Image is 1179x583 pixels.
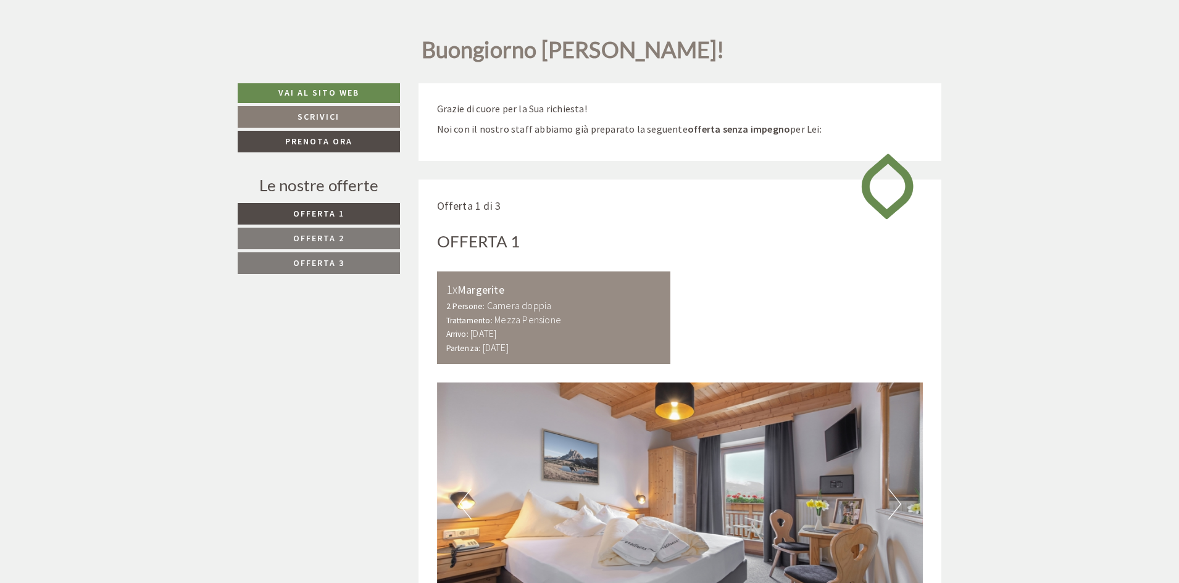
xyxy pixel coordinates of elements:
a: Prenota ora [238,131,400,152]
div: Margerite [446,281,662,299]
p: Noi con il nostro staff abbiamo già preparato la seguente per Lei: [437,122,923,136]
p: Grazie di cuore per la Sua richiesta! [437,102,923,116]
b: Camera doppia [487,299,552,312]
small: Arrivo: [446,329,469,339]
div: Buon giorno, come possiamo aiutarla? [294,34,477,72]
small: Partenza: [446,343,481,354]
div: Offerta 1 [437,230,520,253]
button: Previous [459,489,472,519]
strong: offerta senza impegno [688,123,790,135]
div: Lei [300,36,467,46]
b: [DATE] [483,341,509,354]
b: Mezza Pensione [494,313,561,326]
span: Offerta 1 [293,208,344,219]
span: Offerta 3 [293,257,344,268]
small: 2 Persone: [446,301,485,312]
h1: Buongiorno [PERSON_NAME]! [422,38,725,68]
a: Vai al sito web [238,83,400,103]
div: Le nostre offerte [238,174,400,197]
button: Next [888,489,901,519]
div: martedì [215,10,271,31]
a: Scrivici [238,106,400,128]
small: Trattamento: [446,315,493,326]
button: Invia [424,325,486,347]
b: [DATE] [470,327,496,339]
img: image [852,143,923,230]
b: 1x [446,281,457,297]
span: Offerta 1 di 3 [437,199,501,213]
span: Offerta 2 [293,233,344,244]
small: 12:36 [300,60,467,69]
